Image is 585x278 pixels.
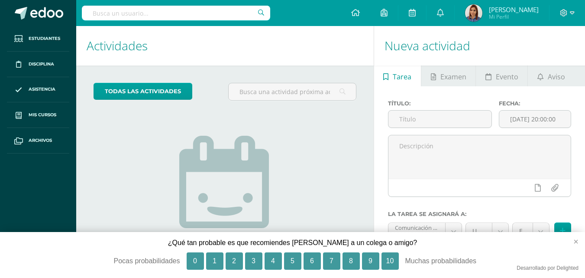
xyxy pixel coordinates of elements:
a: Estudiantes [7,26,69,52]
label: La tarea se asignará a: [388,211,571,217]
span: Mis cursos [29,111,56,118]
span: Disciplina [29,61,54,68]
span: Asistencia [29,86,55,93]
button: 10, Muchas probabilidades [381,252,399,270]
span: Unidad 4 [472,223,485,239]
a: Unidad 4 [466,223,508,239]
a: Archivos [7,128,69,154]
input: Busca un usuario... [82,6,270,20]
div: Comunicación y Lenguaje 'A' [395,223,439,231]
span: Aviso [548,66,565,87]
a: Tarea [374,65,421,86]
button: 9 [362,252,379,270]
h1: Nueva actividad [385,26,575,65]
a: Comunicación y Lenguaje 'A'Tercero Básico Basicos [388,223,462,239]
label: Título: [388,100,492,107]
button: 3 [245,252,262,270]
span: Mi Perfil [489,13,539,20]
h1: Actividades [87,26,363,65]
span: EXAMEN (40.0%) [519,223,526,239]
span: Estudiantes [29,35,60,42]
button: 1 [206,252,223,270]
button: 0, Pocas probabilidades [187,252,204,270]
a: Evento [476,65,527,86]
button: 7 [323,252,340,270]
span: Tarea [393,66,411,87]
div: Muchas probabilidades [405,252,514,270]
a: Asistencia [7,77,69,103]
a: EXAMEN (40.0%) [513,223,549,239]
a: todas las Actividades [94,83,192,100]
button: close survey [559,232,585,251]
span: Examen [440,66,466,87]
span: Evento [496,66,518,87]
button: 8 [343,252,360,270]
label: Fecha: [499,100,571,107]
div: Pocas probabilidades [72,252,180,270]
button: 4 [265,252,282,270]
a: Aviso [528,65,574,86]
span: [PERSON_NAME] [489,5,539,14]
img: no_activities.png [179,136,270,258]
a: Mis cursos [7,102,69,128]
input: Fecha de entrega [499,111,571,128]
input: Título [388,111,491,128]
button: 6 [304,252,321,270]
span: Archivos [29,137,52,144]
input: Busca una actividad próxima aquí... [229,83,356,100]
button: 2 [226,252,243,270]
button: 5 [284,252,301,270]
a: Examen [421,65,475,86]
a: Disciplina [7,52,69,77]
img: d0f26e503699a9c74c6a7edf9e2c6eeb.png [465,4,482,22]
